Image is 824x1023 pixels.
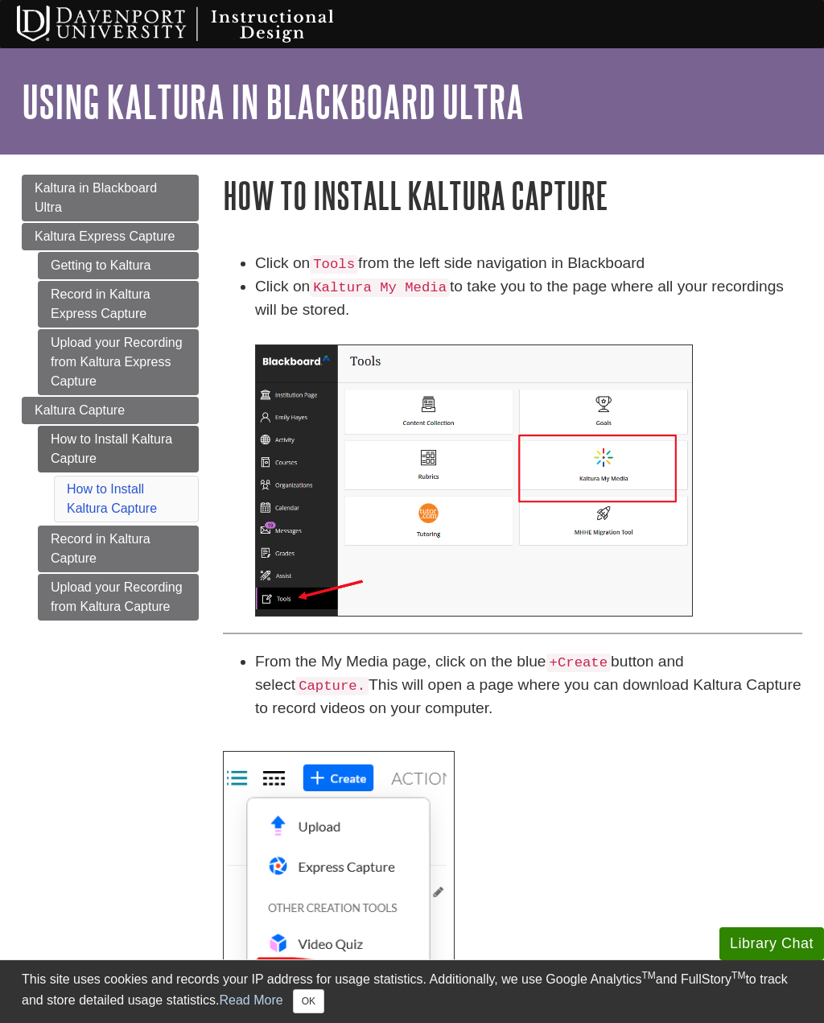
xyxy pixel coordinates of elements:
sup: TM [731,970,745,981]
div: This site uses cookies and records your IP address for usage statistics. Additionally, we use Goo... [22,970,802,1013]
li: Click on from the left side navigation in Blackboard [255,252,802,275]
a: Read More [219,993,282,1007]
button: Library Chat [719,927,824,960]
h1: How to Install Kaltura Capture [223,175,802,216]
code: +Create [546,654,612,672]
span: Kaltura in Blackboard Ultra [35,181,157,214]
sup: TM [641,970,655,981]
a: Using Kaltura in Blackboard Ultra [22,76,524,126]
code: Tools [310,255,358,274]
button: Close [293,989,324,1013]
a: Kaltura Express Capture [22,223,199,250]
a: Kaltura Capture [22,397,199,424]
span: Kaltura Express Capture [35,229,175,243]
code: Kaltura My Media [310,278,450,297]
a: How to Install Kaltura Capture [38,426,199,472]
div: Guide Page Menu [22,175,199,621]
a: Getting to Kaltura [38,252,199,279]
li: Click on to take you to the page where all your recordings will be stored. [255,275,802,617]
a: Upload your Recording from Kaltura Express Capture [38,329,199,395]
a: Record in Kaltura Express Capture [38,281,199,328]
a: Kaltura in Blackboard Ultra [22,175,199,221]
img: Davenport University Instructional Design [4,4,390,44]
img: blackboard tools [255,344,693,617]
code: Capture. [295,677,369,695]
a: Record in Kaltura Capture [38,526,199,572]
a: Upload your Recording from Kaltura Capture [38,574,199,621]
span: Kaltura Capture [35,403,125,417]
a: How to Install Kaltura Capture [67,482,157,515]
li: From the My Media page, click on the blue button and select This will open a page where you can d... [255,650,802,720]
